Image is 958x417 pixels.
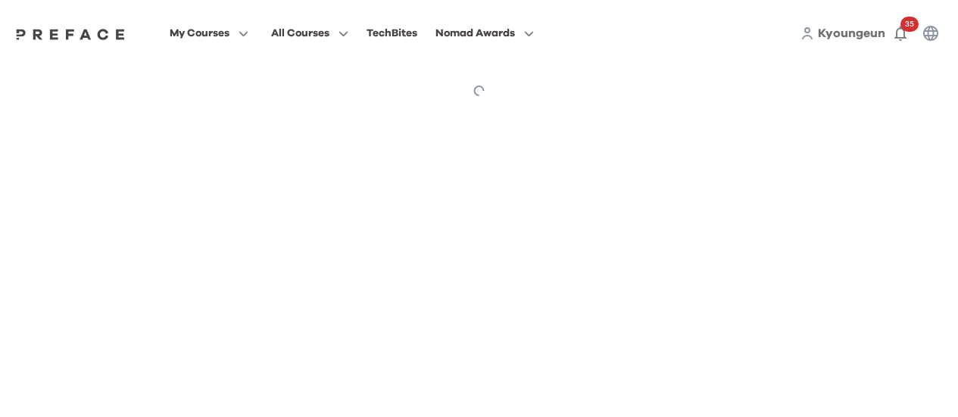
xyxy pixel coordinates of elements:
[271,24,329,42] span: All Courses
[367,24,417,42] div: TechBites
[818,24,885,42] a: Kyoungeun
[900,17,919,32] span: 35
[885,18,916,48] button: 35
[435,24,515,42] span: Nomad Awards
[165,23,253,43] button: My Courses
[170,24,229,42] span: My Courses
[12,27,129,39] a: Preface Logo
[818,27,885,39] span: Kyoungeun
[12,28,129,40] img: Preface Logo
[431,23,538,43] button: Nomad Awards
[267,23,353,43] button: All Courses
